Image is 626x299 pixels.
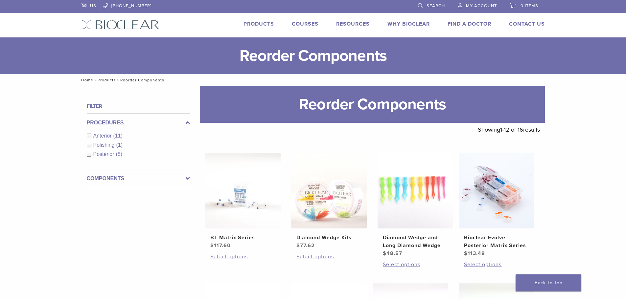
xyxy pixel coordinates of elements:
bdi: 77.62 [296,242,315,249]
a: Diamond Wedge KitsDiamond Wedge Kits $77.62 [291,153,367,249]
a: Back To Top [516,274,581,291]
a: Home [79,78,93,82]
a: BT Matrix SeriesBT Matrix Series $117.60 [205,153,281,249]
img: Diamond Wedge Kits [291,153,367,228]
span: $ [383,250,386,257]
a: Select options for “Diamond Wedge Kits” [296,253,361,261]
bdi: 117.60 [210,242,231,249]
h2: Bioclear Evolve Posterior Matrix Series [464,234,529,249]
label: Components [87,175,190,182]
a: Select options for “BT Matrix Series” [210,253,275,261]
label: Procedures [87,119,190,127]
a: Find A Doctor [448,21,491,27]
h2: BT Matrix Series [210,234,275,242]
span: Anterior [93,133,113,139]
h1: Reorder Components [200,86,545,123]
bdi: 48.57 [383,250,402,257]
img: Diamond Wedge and Long Diamond Wedge [378,153,453,228]
span: (1) [116,142,123,148]
span: / [93,78,98,82]
span: (11) [113,133,123,139]
a: Why Bioclear [387,21,430,27]
a: Select options for “Diamond Wedge and Long Diamond Wedge” [383,261,448,268]
h2: Diamond Wedge Kits [296,234,361,242]
p: Showing results [478,123,540,137]
span: 1-12 of 16 [500,126,523,133]
span: Polishing [93,142,116,148]
bdi: 113.48 [464,250,485,257]
span: $ [210,242,214,249]
a: Products [98,78,116,82]
img: Bioclear [81,20,159,30]
a: Select options for “Bioclear Evolve Posterior Matrix Series” [464,261,529,268]
span: Posterior [93,151,116,157]
h2: Diamond Wedge and Long Diamond Wedge [383,234,448,249]
a: Resources [336,21,370,27]
span: / [116,78,120,82]
nav: Reorder Components [77,74,550,86]
span: 0 items [521,3,538,9]
a: Courses [292,21,318,27]
img: BT Matrix Series [205,153,281,228]
img: Bioclear Evolve Posterior Matrix Series [459,153,534,228]
a: Contact Us [509,21,545,27]
span: (8) [116,151,123,157]
span: My Account [466,3,497,9]
span: $ [464,250,468,257]
span: $ [296,242,300,249]
a: Bioclear Evolve Posterior Matrix SeriesBioclear Evolve Posterior Matrix Series $113.48 [458,153,535,257]
a: Diamond Wedge and Long Diamond WedgeDiamond Wedge and Long Diamond Wedge $48.57 [377,153,454,257]
h4: Filter [87,102,190,110]
span: Search [427,3,445,9]
a: Products [243,21,274,27]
